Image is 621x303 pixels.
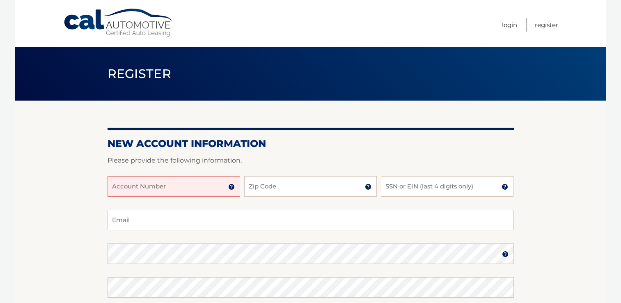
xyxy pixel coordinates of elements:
[108,176,240,197] input: Account Number
[108,155,514,166] p: Please provide the following information.
[108,138,514,150] h2: New Account Information
[535,18,558,32] a: Register
[244,176,377,197] input: Zip Code
[108,66,172,81] span: Register
[502,18,517,32] a: Login
[381,176,513,197] input: SSN or EIN (last 4 digits only)
[502,184,508,190] img: tooltip.svg
[63,8,174,37] a: Cal Automotive
[502,251,509,257] img: tooltip.svg
[228,184,235,190] img: tooltip.svg
[108,210,514,230] input: Email
[365,184,371,190] img: tooltip.svg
